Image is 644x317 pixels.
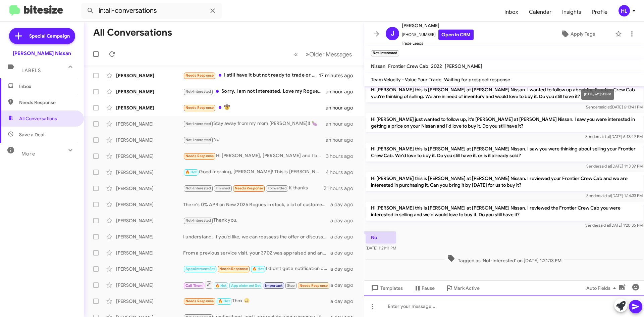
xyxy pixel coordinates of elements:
[185,218,211,223] span: Not-Interested
[252,267,264,271] span: 🔥 Hot
[330,233,359,240] div: a day ago
[183,152,326,160] div: Hi [PERSON_NAME], [PERSON_NAME] and I briefly reviewed our current payments on the 2024 Kicks. Un...
[326,104,359,111] div: an hour ago
[438,30,474,40] a: Open in CRM
[371,77,441,83] span: Team Velocity - Value Your Trade
[116,153,183,160] div: [PERSON_NAME]
[116,88,183,95] div: [PERSON_NAME]
[116,201,183,208] div: [PERSON_NAME]
[116,104,183,111] div: [PERSON_NAME]
[300,283,328,288] span: Needs Response
[116,185,183,192] div: [PERSON_NAME]
[287,283,295,288] span: Stop
[598,223,610,228] span: said at
[557,2,587,22] a: Insights
[183,72,319,79] div: I still have it but not ready to trade or get another vehical yet
[183,250,330,256] div: From a previous service visit, your 370Z was appraised and an offer for $14,760 to purchase it wa...
[599,164,611,169] span: said at
[185,89,211,94] span: Not-Interested
[330,217,359,224] div: a day ago
[402,30,474,40] span: [PHONE_NUMBER]
[366,84,643,102] p: Hi [PERSON_NAME] this is [PERSON_NAME] at [PERSON_NAME] Nissan. I wanted to follow up about the F...
[366,202,643,221] p: Hi [PERSON_NAME] this is [PERSON_NAME] at [PERSON_NAME] Nissan. I reviewed the Frontier Crew Cab ...
[116,233,183,240] div: [PERSON_NAME]
[388,63,428,69] span: Frontier Crew Cab
[21,151,35,157] span: More
[185,267,215,271] span: Appointment Set
[183,297,330,305] div: Thnx 😀
[13,50,71,57] div: [PERSON_NAME] Nissan
[81,3,222,19] input: Search
[524,2,557,22] a: Calendar
[183,281,330,289] div: That text sounds good if you can help out anyway yes
[235,186,263,190] span: Needs Response
[116,121,183,127] div: [PERSON_NAME]
[294,50,298,58] span: «
[402,21,474,30] span: [PERSON_NAME]
[440,282,485,294] button: Mark Active
[598,134,610,139] span: said at
[366,231,396,243] p: No
[183,104,326,111] div: 🤠
[366,113,643,132] p: Hi [PERSON_NAME] just wanted to follow up, it's [PERSON_NAME] at [PERSON_NAME] Nissan. I saw you ...
[185,186,211,190] span: Not-Interested
[586,164,643,169] span: Sender [DATE] 1:13:39 PM
[444,254,564,264] span: Tagged as 'Not-Interested' on [DATE] 1:21:13 PM
[19,131,44,138] span: Save a Deal
[402,40,474,47] span: Trade Leads
[116,298,183,305] div: [PERSON_NAME]
[366,143,643,162] p: Hi [PERSON_NAME] this is [PERSON_NAME] at [PERSON_NAME] Nissan. I saw you were thinking about sel...
[183,88,326,95] div: Sorry, I am not interested. Love my Rogue lol
[371,63,385,69] span: Nissan
[326,137,359,143] div: an hour ago
[586,104,643,109] span: Sender [DATE] 6:13:41 PM
[185,73,214,78] span: Needs Response
[586,193,643,198] span: Sender [DATE] 1:14:33 PM
[599,193,611,198] span: said at
[330,282,359,288] div: a day ago
[445,63,482,69] span: [PERSON_NAME]
[116,217,183,224] div: [PERSON_NAME]
[302,47,356,61] button: Next
[116,282,183,288] div: [PERSON_NAME]
[183,201,330,208] div: There's 0% APR on New 2025 Rogues in stock, a lot of customers that own a 22 model year have been...
[185,122,211,126] span: Not-Interested
[586,282,619,294] span: Auto Fields
[9,28,75,44] a: Special Campaign
[183,217,330,224] div: Thank you.
[543,28,612,40] button: Apply Tags
[324,185,359,192] div: 21 hours ago
[326,121,359,127] div: an hour ago
[585,223,643,228] span: Sender [DATE] 1:20:36 PM
[19,115,57,122] span: All Conversations
[391,28,394,39] span: J
[599,104,611,109] span: said at
[370,282,403,294] span: Templates
[319,72,359,79] div: 17 minutes ago
[183,233,330,240] div: I understand. If you'd like, we can reassess the offer or discuss other options. Would you like t...
[499,2,524,22] span: Inbox
[183,184,324,192] div: K thanks
[581,89,614,100] div: [DATE] 6:13:41 PM
[581,282,624,294] button: Auto Fields
[306,50,309,58] span: »
[185,138,211,142] span: Not-Interested
[366,172,643,191] p: Hi [PERSON_NAME] this is [PERSON_NAME] at [PERSON_NAME] Nissan. I reviewed your Frontier Crew Cab...
[408,282,440,294] button: Pause
[431,63,442,69] span: 2022
[587,2,613,22] span: Profile
[116,72,183,79] div: [PERSON_NAME]
[21,67,41,74] span: Labels
[185,105,214,110] span: Needs Response
[231,283,261,288] span: Appointment Set
[219,267,248,271] span: Needs Response
[371,50,399,56] small: Not-Interested
[183,120,326,128] div: Stay away from my mom [PERSON_NAME]!! 🍆
[330,266,359,272] div: a day ago
[183,265,330,273] div: I didn't get a notification on a appointment
[215,283,227,288] span: 🔥 Hot
[116,169,183,176] div: [PERSON_NAME]
[116,250,183,256] div: [PERSON_NAME]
